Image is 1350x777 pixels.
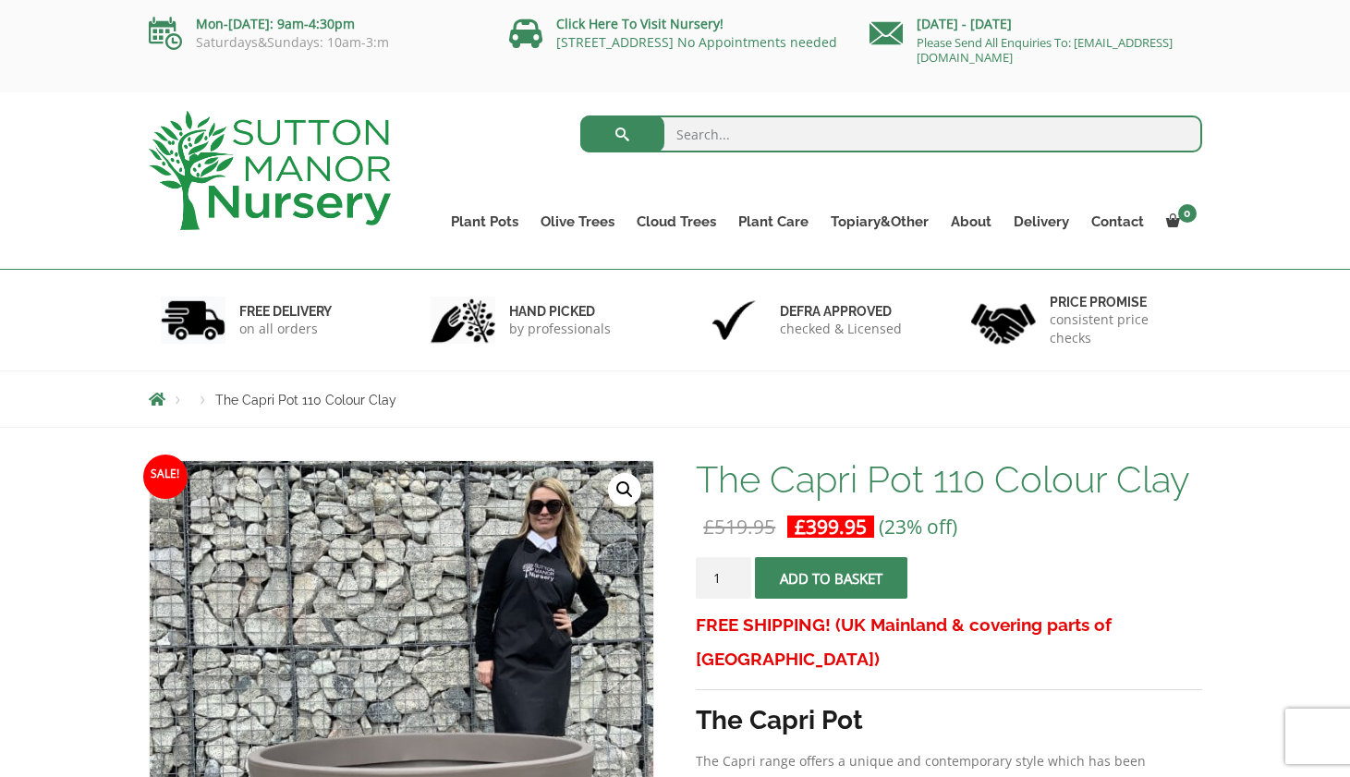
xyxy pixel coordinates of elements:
[580,115,1202,152] input: Search...
[1003,209,1080,235] a: Delivery
[1050,310,1190,347] p: consistent price checks
[529,209,626,235] a: Olive Trees
[556,15,724,32] a: Click Here To Visit Nursery!
[971,292,1036,348] img: 4.jpg
[509,303,611,320] h6: hand picked
[215,393,396,407] span: The Capri Pot 110 Colour Clay
[795,514,806,540] span: £
[556,33,837,51] a: [STREET_ADDRESS] No Appointments needed
[701,297,766,344] img: 3.jpg
[239,320,332,338] p: on all orders
[703,514,714,540] span: £
[626,209,727,235] a: Cloud Trees
[440,209,529,235] a: Plant Pots
[149,13,481,35] p: Mon-[DATE]: 9am-4:30pm
[143,455,188,499] span: Sale!
[696,460,1201,499] h1: The Capri Pot 110 Colour Clay
[795,514,867,540] bdi: 399.95
[1178,204,1197,223] span: 0
[696,557,751,599] input: Product quantity
[149,392,1202,407] nav: Breadcrumbs
[431,297,495,344] img: 2.jpg
[780,320,902,338] p: checked & Licensed
[161,297,225,344] img: 1.jpg
[703,514,775,540] bdi: 519.95
[727,209,820,235] a: Plant Care
[608,473,641,506] a: View full-screen image gallery
[1080,209,1155,235] a: Contact
[780,303,902,320] h6: Defra approved
[149,35,481,50] p: Saturdays&Sundays: 10am-3:m
[1050,294,1190,310] h6: Price promise
[696,608,1201,676] h3: FREE SHIPPING! (UK Mainland & covering parts of [GEOGRAPHIC_DATA])
[239,303,332,320] h6: FREE DELIVERY
[917,34,1173,66] a: Please Send All Enquiries To: [EMAIL_ADDRESS][DOMAIN_NAME]
[696,705,863,735] strong: The Capri Pot
[820,209,940,235] a: Topiary&Other
[755,557,907,599] button: Add to basket
[940,209,1003,235] a: About
[1155,209,1202,235] a: 0
[149,111,391,230] img: logo
[870,13,1202,35] p: [DATE] - [DATE]
[879,514,957,540] span: (23% off)
[509,320,611,338] p: by professionals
